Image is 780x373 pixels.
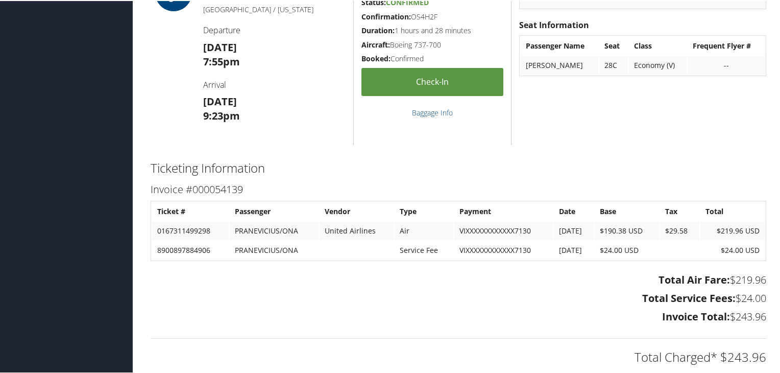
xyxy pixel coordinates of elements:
[412,107,453,116] a: Baggage Info
[519,18,589,30] strong: Seat Information
[554,221,594,239] td: [DATE]
[595,201,659,220] th: Base
[521,55,598,74] td: [PERSON_NAME]
[230,201,319,220] th: Passenger
[152,240,229,259] td: 8900897884906
[203,24,346,35] h4: Departure
[599,55,628,74] td: 28C
[554,201,594,220] th: Date
[203,54,240,67] strong: 7:55pm
[660,221,699,239] td: $29.58
[361,11,411,20] strong: Confirmation:
[361,25,395,34] strong: Duration:
[599,36,628,54] th: Seat
[693,60,760,69] div: --
[152,201,229,220] th: Ticket #
[361,39,390,49] strong: Aircraft:
[151,158,766,176] h2: Ticketing Information
[521,36,598,54] th: Passenger Name
[454,240,553,259] td: VIXXXXXXXXXXXX7130
[203,39,237,53] strong: [DATE]
[361,53,503,63] h5: Confirmed
[230,240,319,259] td: PRANEVICIUS/ONA
[629,55,687,74] td: Economy (V)
[395,240,453,259] td: Service Fee
[203,4,346,14] h5: [GEOGRAPHIC_DATA] / [US_STATE]
[361,53,391,62] strong: Booked:
[700,221,765,239] td: $219.96 USD
[659,272,730,286] strong: Total Air Fare:
[361,67,503,95] a: Check-in
[320,201,394,220] th: Vendor
[595,221,659,239] td: $190.38 USD
[700,201,765,220] th: Total
[203,108,240,122] strong: 9:23pm
[642,290,736,304] strong: Total Service Fees:
[151,290,766,305] h3: $24.00
[151,181,766,196] h3: Invoice #000054139
[688,36,765,54] th: Frequent Flyer #
[151,272,766,286] h3: $219.96
[660,201,699,220] th: Tax
[361,39,503,49] h5: Boeing 737-700
[395,201,453,220] th: Type
[554,240,594,259] td: [DATE]
[454,201,553,220] th: Payment
[700,240,765,259] td: $24.00 USD
[152,221,229,239] td: 0167311499298
[203,94,237,107] strong: [DATE]
[151,309,766,323] h3: $243.96
[395,221,453,239] td: Air
[203,78,346,89] h4: Arrival
[151,347,766,365] h2: Total Charged* $243.96
[629,36,687,54] th: Class
[320,221,394,239] td: United Airlines
[361,25,503,35] h5: 1 hours and 28 minutes
[454,221,553,239] td: VIXXXXXXXXXXXX7130
[230,221,319,239] td: PRANEVICIUS/ONA
[361,11,503,21] h5: OS4H2F
[595,240,659,259] td: $24.00 USD
[662,309,730,322] strong: Invoice Total:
